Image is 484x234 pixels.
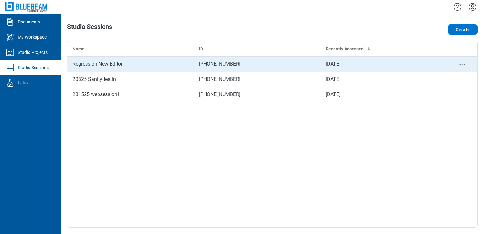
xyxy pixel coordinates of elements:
[321,72,447,87] td: [DATE]
[18,64,49,71] div: Studio Sessions
[194,87,320,102] td: [PHONE_NUMBER]
[5,62,15,73] svg: Studio Sessions
[321,87,447,102] td: [DATE]
[67,23,112,33] h1: Studio Sessions
[73,46,189,52] div: Name
[18,80,28,86] div: Labs
[5,17,15,27] svg: Documents
[18,49,48,55] div: Studio Projects
[18,19,40,25] div: Documents
[194,56,320,72] td: [PHONE_NUMBER]
[194,72,320,87] td: [PHONE_NUMBER]
[5,2,48,11] img: Bluebeam, Inc.
[67,41,477,102] table: bb-data-table
[326,46,442,52] div: Recently Accessed
[73,75,189,83] div: 20325 Sanity testin
[199,46,315,52] div: ID
[468,2,478,12] button: Settings
[18,34,47,40] div: My Workspace
[5,47,15,57] svg: Studio Projects
[321,56,447,72] td: [DATE]
[5,78,15,88] svg: Labs
[73,60,189,68] div: Regression New Editor
[458,61,466,68] button: context-menu
[73,91,189,98] div: 281525 websession1
[5,32,15,42] svg: My Workspace
[448,24,478,35] button: Create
